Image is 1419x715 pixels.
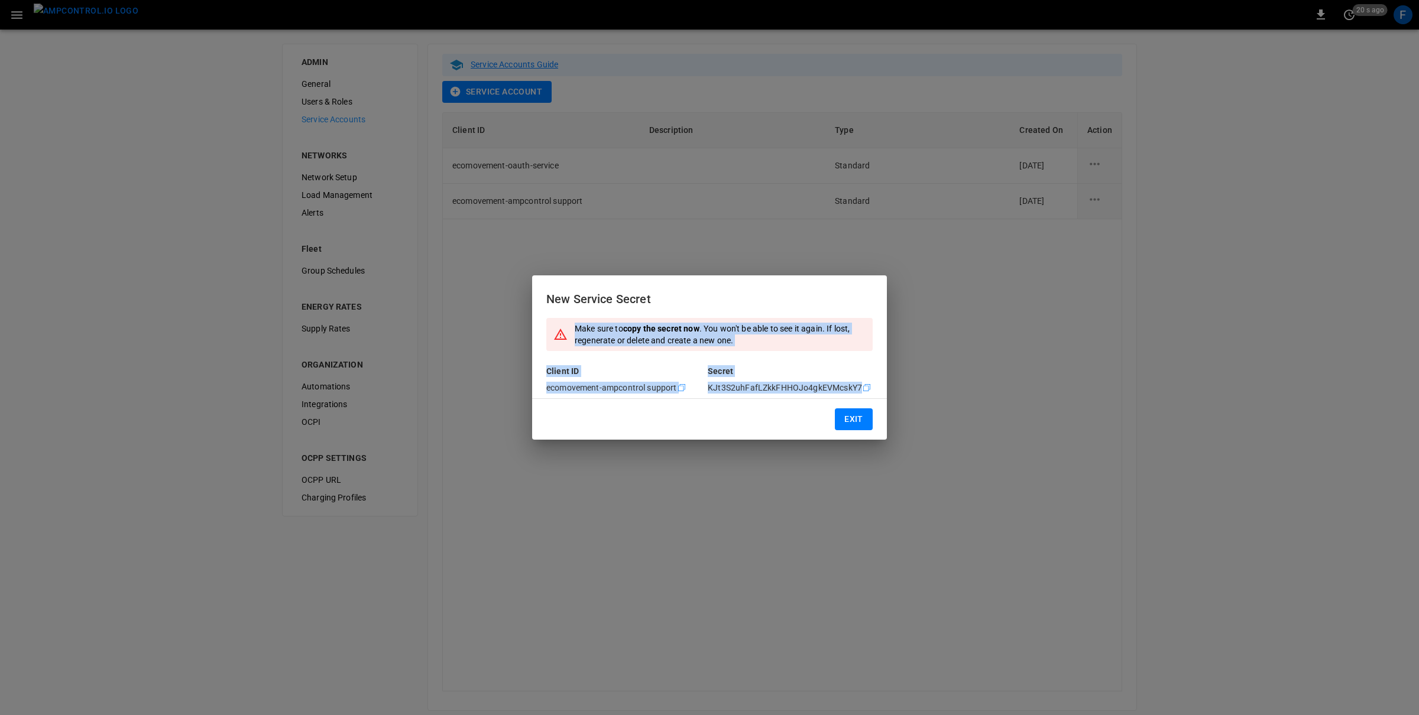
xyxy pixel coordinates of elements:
p: KJt3S2uhFafLZkkFHHOJo4gkEVMcskY7 [708,382,862,394]
button: Exit [835,408,873,430]
div: copy [861,381,873,394]
p: Secret [708,365,873,377]
strong: copy the secret now [623,324,699,333]
div: copy [676,381,688,394]
p: Client ID [546,365,694,377]
p: ecomovement-ampcontrol support [546,382,677,394]
h6: New Service Secret [546,290,873,308]
div: Make sure to . You won't be able to see it again. If lost, regenerate or delete and create a new ... [575,318,866,351]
